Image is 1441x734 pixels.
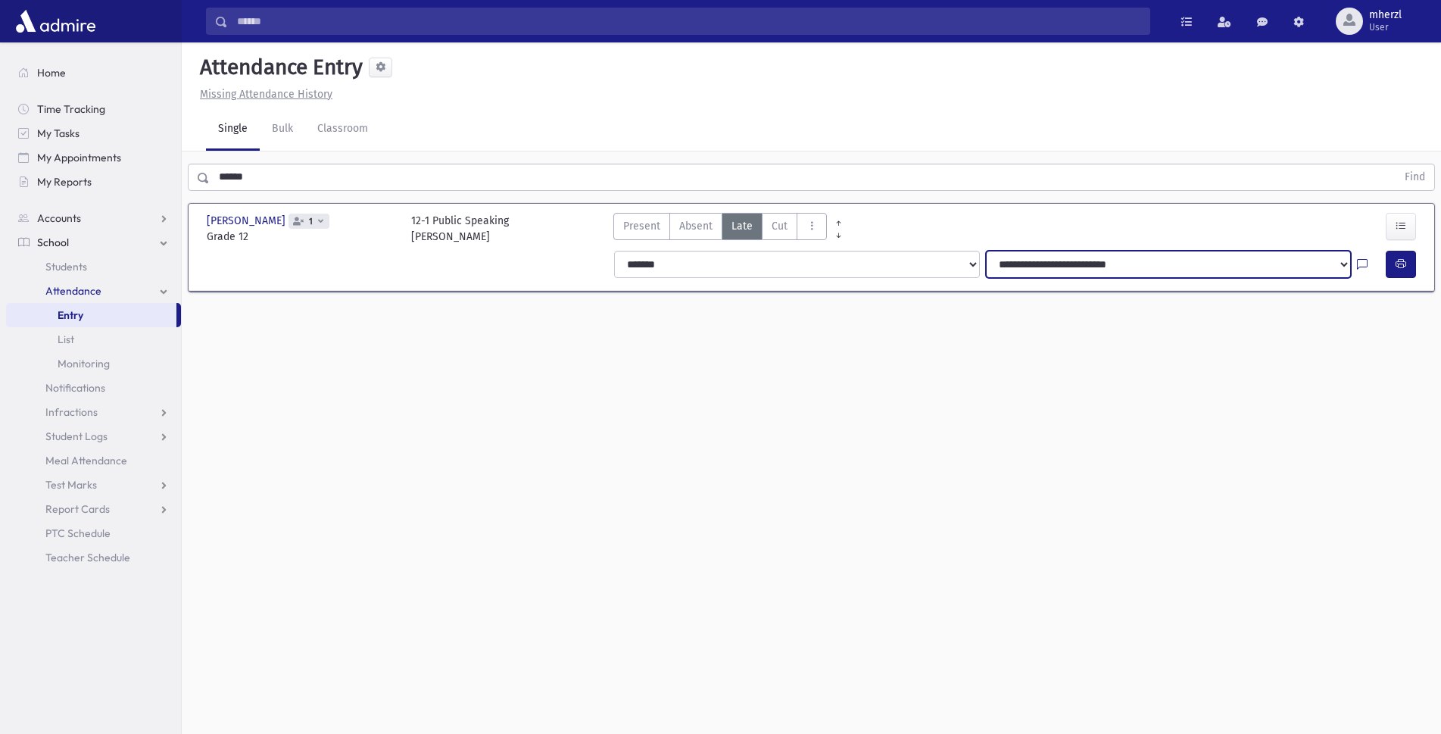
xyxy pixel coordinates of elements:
[206,108,260,151] a: Single
[1369,21,1402,33] span: User
[6,170,181,194] a: My Reports
[45,551,130,564] span: Teacher Schedule
[194,55,363,80] h5: Attendance Entry
[6,400,181,424] a: Infractions
[260,108,305,151] a: Bulk
[6,145,181,170] a: My Appointments
[37,102,105,116] span: Time Tracking
[6,545,181,570] a: Teacher Schedule
[6,521,181,545] a: PTC Schedule
[6,497,181,521] a: Report Cards
[207,229,396,245] span: Grade 12
[305,108,380,151] a: Classroom
[37,151,121,164] span: My Appointments
[6,61,181,85] a: Home
[37,211,81,225] span: Accounts
[6,448,181,473] a: Meal Attendance
[228,8,1149,35] input: Search
[679,218,713,234] span: Absent
[731,218,753,234] span: Late
[207,213,289,229] span: [PERSON_NAME]
[6,424,181,448] a: Student Logs
[6,376,181,400] a: Notifications
[37,175,92,189] span: My Reports
[37,236,69,249] span: School
[6,121,181,145] a: My Tasks
[6,97,181,121] a: Time Tracking
[45,381,105,395] span: Notifications
[58,333,74,346] span: List
[411,213,509,245] div: 12-1 Public Speaking [PERSON_NAME]
[6,303,176,327] a: Entry
[45,502,110,516] span: Report Cards
[194,88,332,101] a: Missing Attendance History
[772,218,788,234] span: Cut
[45,405,98,419] span: Infractions
[306,217,316,226] span: 1
[200,88,332,101] u: Missing Attendance History
[45,260,87,273] span: Students
[1369,9,1402,21] span: mherzl
[1396,164,1434,190] button: Find
[12,6,99,36] img: AdmirePro
[45,478,97,492] span: Test Marks
[45,526,111,540] span: PTC Schedule
[37,126,80,140] span: My Tasks
[6,230,181,255] a: School
[45,429,108,443] span: Student Logs
[58,308,83,322] span: Entry
[6,279,181,303] a: Attendance
[6,327,181,351] a: List
[6,473,181,497] a: Test Marks
[613,213,827,245] div: AttTypes
[6,206,181,230] a: Accounts
[58,357,110,370] span: Monitoring
[6,351,181,376] a: Monitoring
[45,454,127,467] span: Meal Attendance
[45,284,101,298] span: Attendance
[37,66,66,80] span: Home
[6,255,181,279] a: Students
[623,218,660,234] span: Present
